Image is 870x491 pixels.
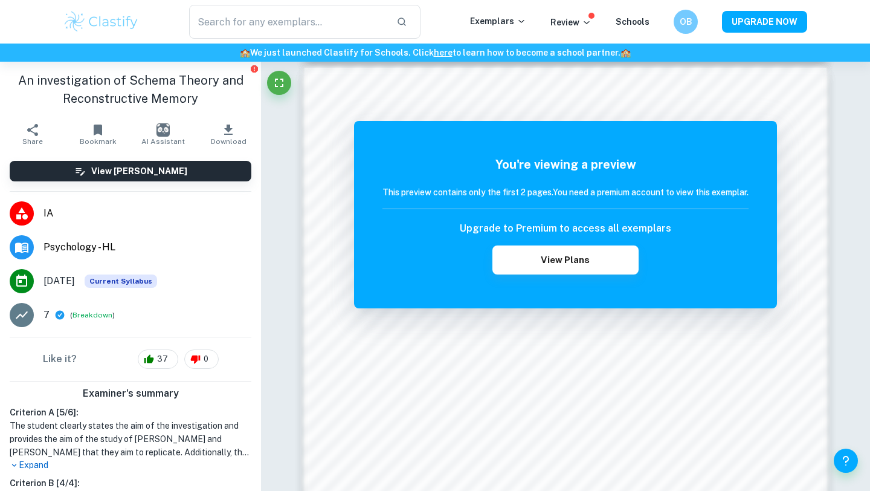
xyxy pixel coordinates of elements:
img: AI Assistant [156,123,170,137]
p: 7 [43,308,50,322]
span: Share [22,137,43,146]
span: 37 [150,353,175,365]
button: View Plans [492,245,639,275]
button: Breakdown [72,310,112,320]
div: This exemplar is based on the current syllabus. Feel free to refer to it for inspiration/ideas wh... [85,275,157,288]
span: Bookmark [80,137,117,146]
img: Clastify logo [63,10,140,34]
span: 0 [197,353,215,365]
p: Review [550,16,591,29]
h6: Upgrade to Premium to access all exemplars [460,221,671,236]
span: IA [43,206,251,221]
p: Expand [10,459,251,472]
span: 🏫 [240,48,250,57]
input: Search for any exemplars... [189,5,387,39]
button: Bookmark [65,117,130,151]
a: here [434,48,453,57]
h6: We just launched Clastify for Schools. Click to learn how to become a school partner. [2,46,868,59]
h5: You're viewing a preview [382,155,749,174]
button: OB [674,10,698,34]
button: Help and Feedback [834,449,858,473]
p: Exemplars [470,15,526,28]
span: 🏫 [620,48,631,57]
button: Report issue [250,64,259,73]
h6: Criterion A [ 5 / 6 ]: [10,406,251,419]
span: Download [211,137,246,146]
h6: Criterion B [ 4 / 4 ]: [10,476,251,490]
h6: Like it? [43,352,77,366]
h6: This preview contains only the first 2 pages. You need a premium account to view this exemplar. [382,186,749,199]
span: Current Syllabus [85,275,157,288]
button: UPGRADE NOW [722,11,807,33]
span: Psychology - HL [43,240,251,255]
button: Download [196,117,261,151]
h1: The student clearly states the aim of the investigation and provides the aim of the study of [PER... [10,419,251,459]
button: Fullscreen [267,71,291,95]
h6: View [PERSON_NAME] [91,164,187,178]
span: [DATE] [43,274,75,288]
span: ( ) [70,310,115,321]
h1: An investigation of Schema Theory and Reconstructive Memory [10,71,251,108]
button: View [PERSON_NAME] [10,161,251,181]
h6: OB [679,15,693,28]
span: AI Assistant [141,137,185,146]
a: Schools [616,17,649,27]
button: AI Assistant [130,117,196,151]
h6: Examiner's summary [5,386,256,401]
